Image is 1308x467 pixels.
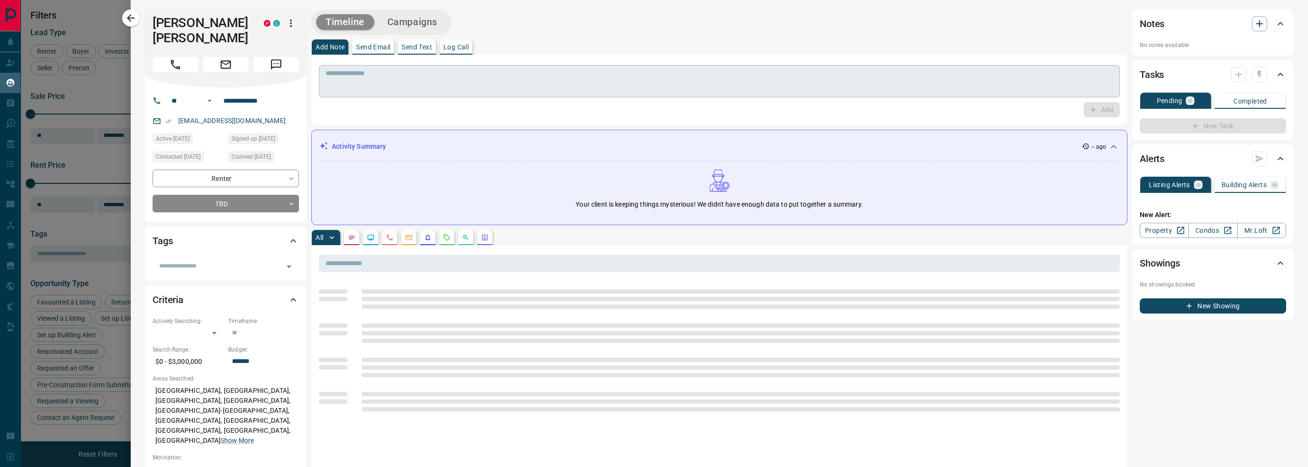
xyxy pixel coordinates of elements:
p: $0 - $3,000,000 [153,354,223,370]
span: Active [DATE] [156,134,190,143]
span: Message [253,57,299,72]
p: Building Alerts [1221,181,1267,188]
a: Mr.Loft [1237,223,1286,238]
svg: Calls [386,234,394,241]
button: Show More [221,436,254,446]
p: Log Call [443,44,469,50]
div: Criteria [153,288,299,311]
svg: Emails [405,234,413,241]
p: Send Email [356,44,390,50]
p: Your client is keeping things mysterious! We didn't have enough data to put together a summary. [576,200,863,210]
p: Send Text [402,44,432,50]
button: New Showing [1140,298,1286,314]
p: Motivation: [153,453,299,462]
svg: Agent Actions [481,234,489,241]
div: property.ca [264,20,270,27]
h1: [PERSON_NAME] [PERSON_NAME] [153,15,250,46]
svg: Notes [348,234,356,241]
div: Activity Summary-- ago [319,138,1119,155]
button: Open [204,95,215,106]
div: Tue May 03 2022 [153,152,223,165]
p: All [316,234,323,241]
div: Tue Jan 30 2024 [228,152,299,165]
div: Notes [1140,12,1286,35]
button: Timeline [316,14,374,30]
a: Condos [1188,223,1237,238]
svg: Lead Browsing Activity [367,234,375,241]
p: Listing Alerts [1149,181,1190,188]
h2: Showings [1140,256,1180,271]
div: Alerts [1140,147,1286,170]
div: Showings [1140,252,1286,275]
p: Budget: [228,345,299,354]
h2: Tasks [1140,67,1164,82]
h2: Tags [153,233,173,248]
p: Pending [1157,97,1183,104]
svg: Requests [443,234,451,241]
button: Campaigns [378,14,447,30]
p: New Alert: [1140,210,1286,220]
div: Wed Feb 06 2019 [228,133,299,147]
p: Actively Searching: [153,317,223,325]
svg: Email Verified [165,118,172,124]
div: Tags [153,229,299,252]
p: [GEOGRAPHIC_DATA], [GEOGRAPHIC_DATA], [GEOGRAPHIC_DATA], [GEOGRAPHIC_DATA], [GEOGRAPHIC_DATA]-[GE... [153,383,299,448]
svg: Listing Alerts [424,234,432,241]
span: Call [153,57,198,72]
a: Property [1140,223,1189,238]
p: Add Note [316,44,345,50]
p: Completed [1233,98,1267,105]
p: No showings booked [1140,280,1286,289]
p: Activity Summary [332,142,386,152]
span: Contacted [DATE] [156,152,201,162]
p: Timeframe: [228,317,299,325]
span: Claimed [DATE] [231,152,271,162]
p: Areas Searched: [153,374,299,383]
a: [EMAIL_ADDRESS][DOMAIN_NAME] [178,117,286,124]
p: No notes available [1140,41,1286,49]
h2: Criteria [153,292,183,307]
div: Tasks [1140,63,1286,86]
div: TBD [153,195,299,212]
p: -- ago [1091,143,1106,151]
button: Open [282,260,296,273]
p: Search Range: [153,345,223,354]
div: Renter [153,170,299,187]
svg: Opportunities [462,234,470,241]
span: Email [203,57,249,72]
span: Signed up [DATE] [231,134,275,143]
div: condos.ca [273,20,280,27]
h2: Notes [1140,16,1164,31]
h2: Alerts [1140,151,1164,166]
div: Fri May 17 2024 [153,133,223,147]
